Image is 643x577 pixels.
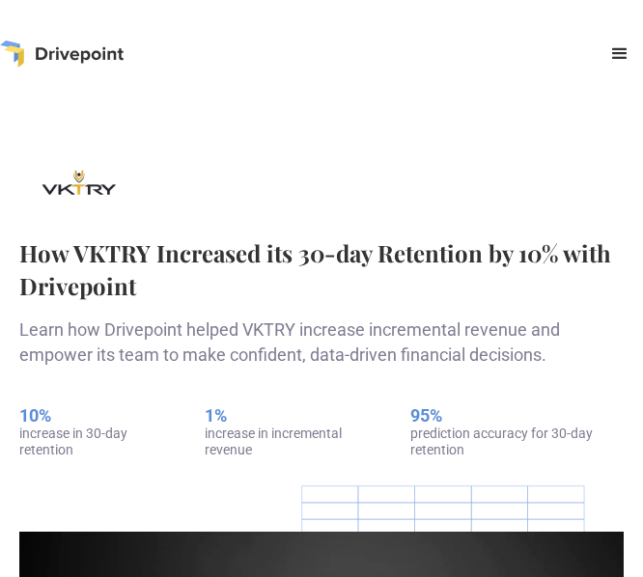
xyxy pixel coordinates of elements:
[205,426,372,458] div: increase in incremental revenue
[19,426,166,458] div: increase in 30-day retention
[597,31,643,77] div: menu
[410,426,624,458] div: prediction accuracy for 30-day retention
[19,317,624,366] p: Learn how Drivepoint helped VKTRY increase incremental revenue and empower its team to make confi...
[205,405,372,426] h5: 1%
[19,237,624,302] h1: How VKTRY Increased its 30-day Retention by 10% with Drivepoint
[19,405,166,426] h5: 10%
[410,405,624,426] h5: 95%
